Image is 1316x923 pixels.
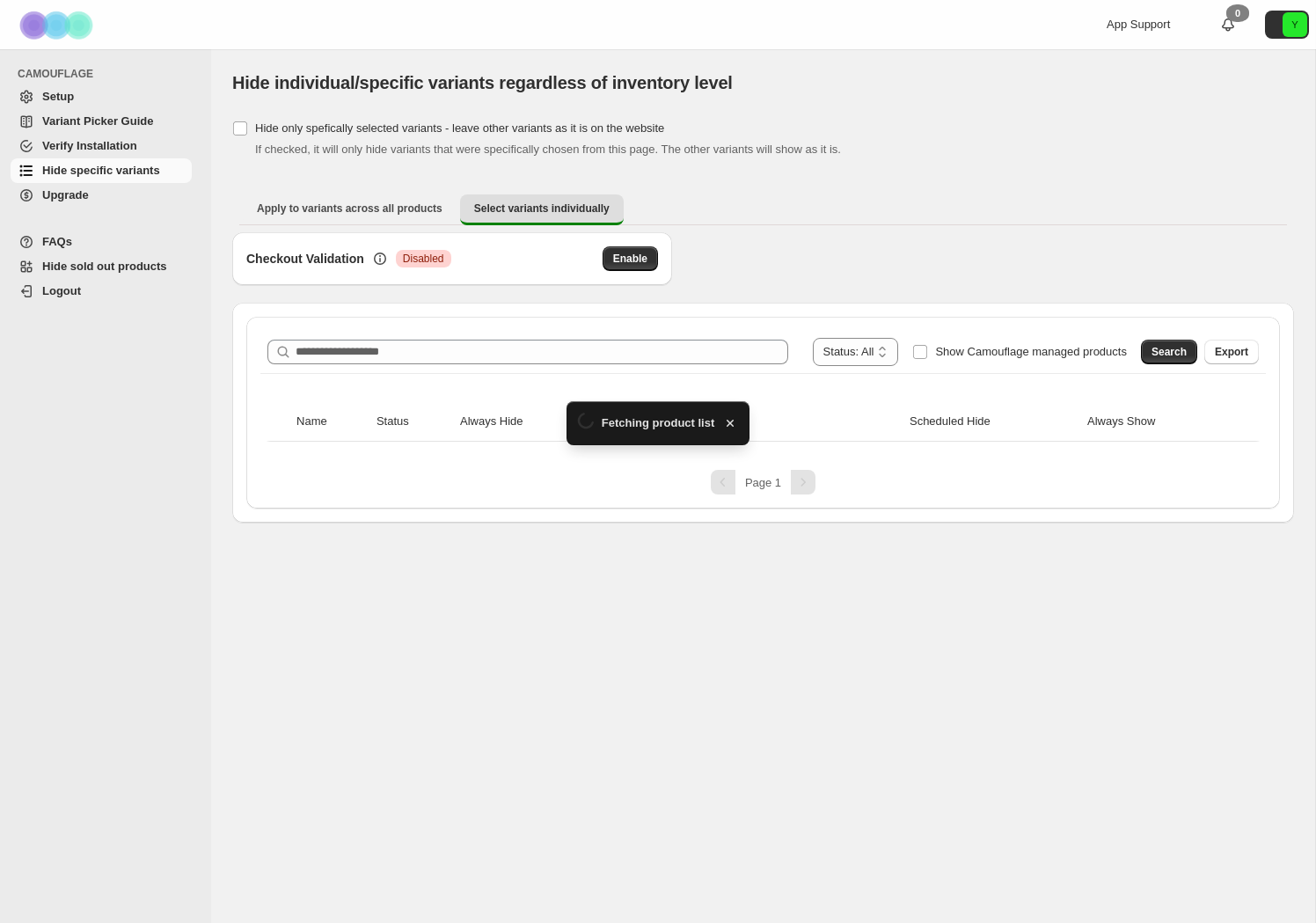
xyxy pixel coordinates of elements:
[1219,16,1237,33] a: 0
[11,84,192,109] a: Setup
[598,402,904,442] th: Selected/Excluded Countries
[1107,18,1170,31] span: App Support
[42,235,72,248] span: FAQs
[42,188,89,201] span: Upgrade
[42,284,81,297] span: Logout
[11,109,192,134] a: Variant Picker Guide
[1226,4,1249,22] div: 0
[42,164,160,177] span: Hide specific variants
[11,183,192,208] a: Upgrade
[1151,345,1187,359] span: Search
[255,121,664,135] span: Hide only spefically selected variants - leave other variants as it is on the website
[1215,345,1248,359] span: Export
[14,1,102,49] img: Camouflage
[11,158,192,183] a: Hide specific variants
[255,143,841,156] span: If checked, it will only hide variants that were specifically chosen from this page. The other va...
[1283,12,1307,37] span: Avatar with initials Y
[232,232,1294,523] div: Select variants individually
[246,250,364,267] h3: Checkout Validation
[243,194,457,223] button: Apply to variants across all products
[460,194,624,225] button: Select variants individually
[260,470,1266,494] nav: Pagination
[1291,19,1298,30] text: Y
[18,67,199,81] span: CAMOUFLAGE
[455,402,598,442] th: Always Hide
[371,402,455,442] th: Status
[1265,11,1309,39] button: Avatar with initials Y
[11,134,192,158] a: Verify Installation
[745,476,781,489] span: Page 1
[11,279,192,304] a: Logout
[42,260,167,273] span: Hide sold out products
[42,114,153,128] span: Variant Picker Guide
[257,201,442,216] span: Apply to variants across all products
[403,252,444,266] span: Disabled
[291,402,371,442] th: Name
[232,73,733,92] span: Hide individual/specific variants regardless of inventory level
[904,402,1082,442] th: Scheduled Hide
[11,230,192,254] a: FAQs
[603,246,658,271] button: Enable
[11,254,192,279] a: Hide sold out products
[474,201,610,216] span: Select variants individually
[1204,340,1259,364] button: Export
[602,414,715,432] span: Fetching product list
[613,252,647,266] span: Enable
[42,139,137,152] span: Verify Installation
[1141,340,1197,364] button: Search
[42,90,74,103] span: Setup
[935,345,1127,358] span: Show Camouflage managed products
[1082,402,1235,442] th: Always Show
